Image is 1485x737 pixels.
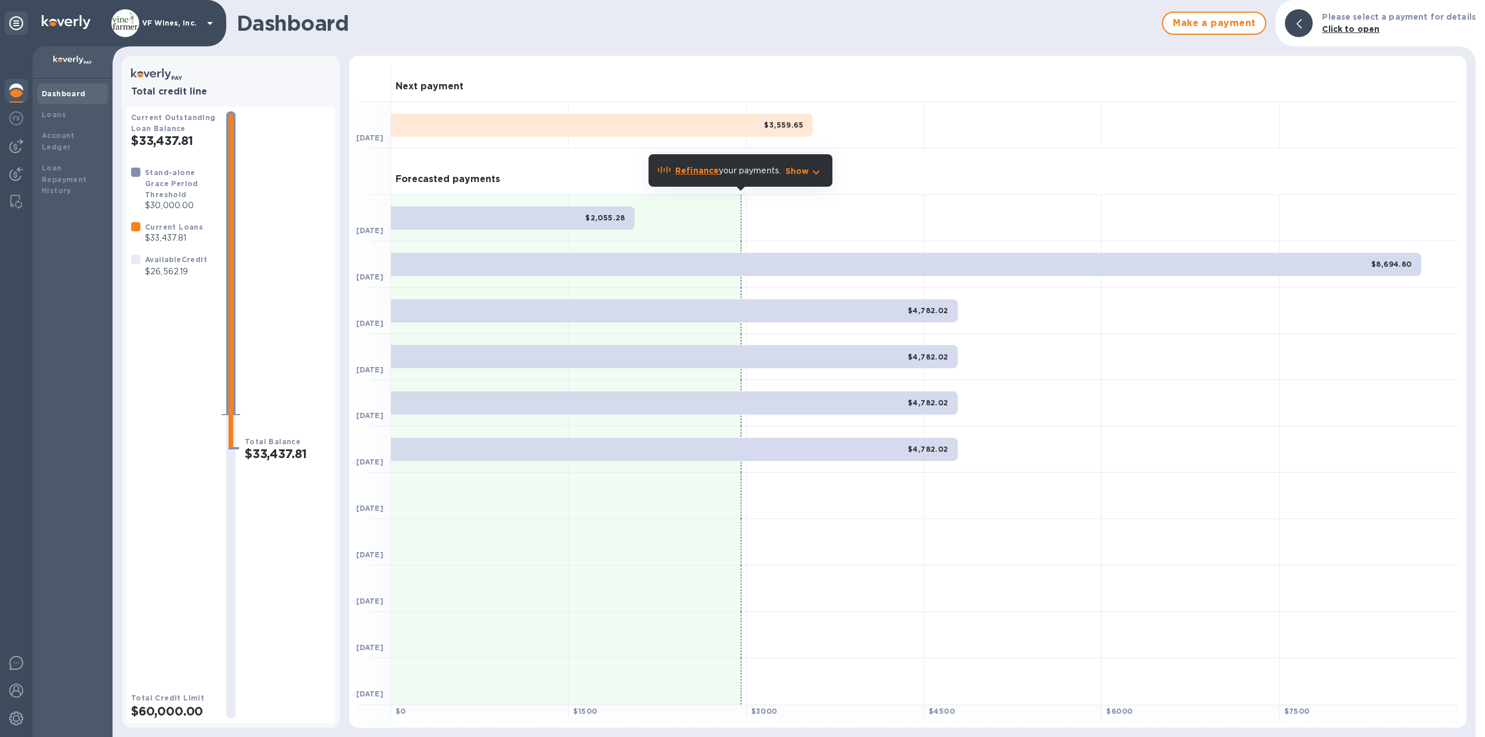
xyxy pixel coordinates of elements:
img: Foreign exchange [9,111,23,125]
b: $ 4500 [929,707,955,716]
b: Current Outstanding Loan Balance [131,113,216,133]
div: Unpin categories [5,12,28,35]
p: $30,000.00 [145,199,217,212]
b: Current Loans [145,223,203,231]
span: Make a payment [1172,16,1256,30]
b: [DATE] [356,319,383,328]
h3: Next payment [396,81,463,92]
b: Refinance [675,166,719,175]
img: Logo [42,15,90,29]
button: Make a payment [1162,12,1266,35]
b: Total Credit Limit [131,694,204,702]
p: $33,437.81 [145,232,203,244]
b: [DATE] [356,550,383,559]
h3: Total credit line [131,86,331,97]
b: $ 0 [396,707,406,716]
p: VF Wines, Inc. [142,19,200,27]
b: [DATE] [356,411,383,420]
b: $2,055.28 [585,213,625,222]
b: $4,782.02 [908,353,948,361]
p: Show [785,165,809,177]
b: Stand-alone Grace Period Threshold [145,168,198,199]
b: Total Balance [245,437,300,446]
b: [DATE] [356,365,383,374]
b: $4,782.02 [908,398,948,407]
b: [DATE] [356,133,383,142]
b: [DATE] [356,597,383,605]
b: Click to open [1322,24,1379,34]
b: $8,694.80 [1371,260,1412,268]
b: $4,782.02 [908,445,948,453]
b: Loan Repayment History [42,164,87,195]
h3: Forecasted payments [396,174,500,185]
b: [DATE] [356,273,383,281]
h2: $33,437.81 [245,446,331,461]
b: Available Credit [145,255,207,264]
b: $ 3000 [751,707,777,716]
b: [DATE] [356,504,383,513]
b: Please select a payment for details [1322,12,1476,21]
b: [DATE] [356,643,383,652]
h1: Dashboard [237,11,1156,35]
b: [DATE] [356,689,383,698]
b: $ 1500 [573,707,597,716]
h2: $33,437.81 [131,133,217,148]
b: $3,559.65 [764,121,803,129]
b: Loans [42,110,66,119]
p: $26,562.19 [145,266,207,278]
p: your payments. [675,165,781,177]
button: Show [785,165,823,177]
b: $ 7500 [1284,707,1310,716]
b: Account Ledger [42,131,75,151]
b: [DATE] [356,226,383,235]
b: Dashboard [42,89,86,98]
h2: $60,000.00 [131,704,217,718]
b: $ 6000 [1106,707,1132,716]
b: [DATE] [356,458,383,466]
b: $4,782.02 [908,306,948,315]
